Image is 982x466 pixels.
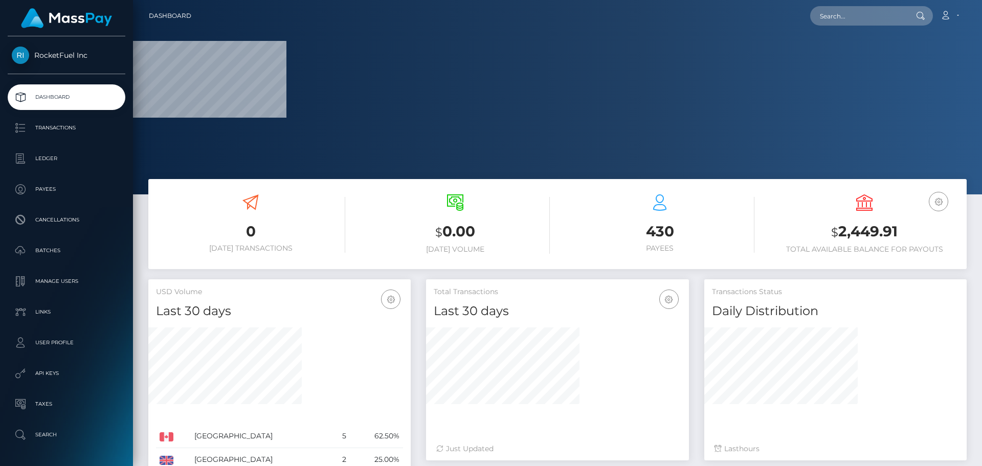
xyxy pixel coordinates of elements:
a: Dashboard [149,5,191,27]
h3: 0 [156,221,345,241]
p: Links [12,304,121,320]
input: Search... [810,6,906,26]
h6: [DATE] Volume [361,245,550,254]
h3: 2,449.91 [770,221,959,242]
div: Last hours [715,443,956,454]
a: Payees [8,176,125,202]
a: Dashboard [8,84,125,110]
p: Batches [12,243,121,258]
p: Payees [12,182,121,197]
a: Batches [8,238,125,263]
p: API Keys [12,366,121,381]
a: Search [8,422,125,448]
h6: Payees [565,244,754,253]
h3: 0.00 [361,221,550,242]
h3: 430 [565,221,754,241]
img: CA.png [160,432,173,441]
img: RocketFuel Inc [12,47,29,64]
td: 5 [331,425,350,448]
a: Links [8,299,125,325]
a: Manage Users [8,269,125,294]
h5: Transactions Status [712,287,959,297]
p: Dashboard [12,90,121,105]
h5: Total Transactions [434,287,681,297]
h5: USD Volume [156,287,403,297]
p: Transactions [12,120,121,136]
p: Search [12,427,121,442]
div: Just Updated [436,443,678,454]
h4: Last 30 days [434,302,681,320]
p: Ledger [12,151,121,166]
td: [GEOGRAPHIC_DATA] [191,425,331,448]
small: $ [831,225,838,239]
span: RocketFuel Inc [8,51,125,60]
img: GB.png [160,456,173,465]
a: Taxes [8,391,125,417]
h4: Last 30 days [156,302,403,320]
p: Cancellations [12,212,121,228]
a: API Keys [8,361,125,386]
a: Ledger [8,146,125,171]
h4: Daily Distribution [712,302,959,320]
h6: [DATE] Transactions [156,244,345,253]
p: Manage Users [12,274,121,289]
a: Transactions [8,115,125,141]
p: Taxes [12,396,121,412]
small: $ [435,225,442,239]
a: Cancellations [8,207,125,233]
img: MassPay Logo [21,8,112,28]
p: User Profile [12,335,121,350]
h6: Total Available Balance for Payouts [770,245,959,254]
td: 62.50% [350,425,403,448]
a: User Profile [8,330,125,356]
